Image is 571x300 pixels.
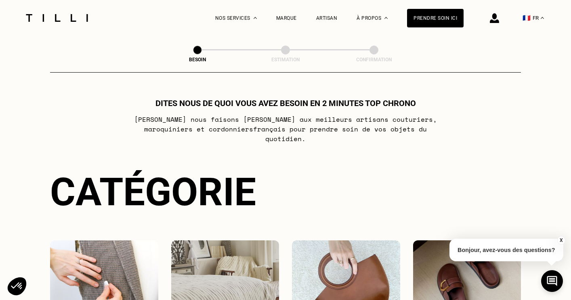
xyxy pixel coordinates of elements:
[490,13,499,23] img: icône connexion
[155,98,416,108] h1: Dites nous de quoi vous avez besoin en 2 minutes top chrono
[245,57,326,62] div: Estimation
[449,239,563,261] p: Bonjour, avez-vous des questions?
[557,236,565,245] button: X
[126,115,446,144] p: [PERSON_NAME] nous faisons [PERSON_NAME] aux meilleurs artisans couturiers , maroquiniers et cord...
[254,17,257,19] img: Menu déroulant
[541,17,544,19] img: menu déroulant
[276,15,297,21] a: Marque
[523,14,531,22] span: 🇫🇷
[50,169,521,215] div: Catégorie
[316,15,338,21] a: Artisan
[384,17,388,19] img: Menu déroulant à propos
[334,57,414,62] div: Confirmation
[23,14,91,22] img: Logo du service de couturière Tilli
[407,9,464,27] a: Prendre soin ici
[157,57,238,62] div: Besoin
